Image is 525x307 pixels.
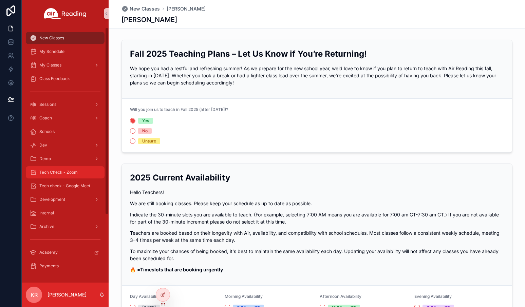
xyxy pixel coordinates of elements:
[140,267,223,272] strong: Timeslots that are booking urgently
[26,139,105,151] a: Dev
[39,210,54,216] span: Internal
[26,193,105,206] a: Development
[39,170,78,175] span: Tech Check - Zoom
[39,224,54,229] span: Archive
[26,45,105,58] a: My Schedule
[26,112,105,124] a: Coach
[26,166,105,178] a: Tech Check - Zoom
[26,220,105,233] a: Archive
[39,115,52,121] span: Coach
[414,294,452,299] span: Evening Availability
[130,48,504,59] h2: Fall 2025 Teaching Plans – Let Us Know if You’re Returning!
[39,142,47,148] span: Dev
[225,294,263,299] span: Morning Availability
[167,5,206,12] a: [PERSON_NAME]
[39,183,90,189] span: Tech check - Google Meet
[39,102,56,107] span: Sessions
[39,250,58,255] span: Academy
[142,128,148,134] div: No
[39,62,61,68] span: My Classes
[26,59,105,71] a: My Classes
[130,266,504,273] p: 🔥 =
[39,156,51,161] span: Demo
[39,49,64,54] span: My Schedule
[130,248,504,262] p: To maximize your chances of being booked, it's best to maintain the same availability each day. U...
[39,129,55,134] span: Schools
[142,118,149,124] div: Yes
[48,291,87,298] p: [PERSON_NAME]
[26,32,105,44] a: New Classes
[142,138,156,144] div: Unsure
[39,197,65,202] span: Development
[31,291,38,299] span: KR
[320,294,361,299] span: Afternoon Availability
[130,172,504,183] h2: 2025 Current Availability
[26,73,105,85] a: Class Feedback
[130,200,504,207] p: We are still booking classes. Please keep your schedule as up to date as possible.
[26,180,105,192] a: Tech check - Google Meet
[121,15,177,24] h1: [PERSON_NAME]
[26,246,105,258] a: Academy
[44,8,87,19] img: App logo
[26,153,105,165] a: Demo
[130,107,228,112] span: Will you join us to teach in Fall 2025 (after [DATE])?
[130,294,160,299] span: Day Availability
[26,207,105,219] a: Internal
[26,260,105,272] a: Payments
[130,211,504,225] p: Indicate the 30-minute slots you are available to teach. (For example, selecting 7:00 AM means yo...
[130,5,160,12] span: New Classes
[26,126,105,138] a: Schools
[39,263,59,269] span: Payments
[39,76,70,81] span: Class Feedback
[39,35,64,41] span: New Classes
[130,189,504,196] p: Hello Teachers!
[121,5,160,12] a: New Classes
[130,229,504,244] p: Teachers are booked based on their longevity with Air, availability, and compatibility with schoo...
[130,65,504,86] p: We hope you had a restful and refreshing summer! As we prepare for the new school year, we’d love...
[26,98,105,111] a: Sessions
[22,27,109,283] div: scrollable content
